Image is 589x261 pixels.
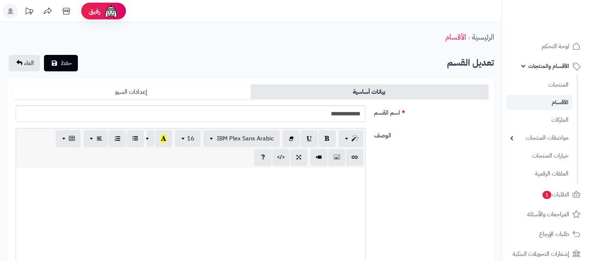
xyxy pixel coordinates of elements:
[506,166,572,182] a: الملفات الرقمية
[528,61,569,71] span: الأقسام والمنتجات
[445,31,466,43] a: الأقسام
[506,37,585,55] a: لوحة التحكم
[506,95,572,110] a: الأقسام
[527,209,569,220] span: المراجعات والأسئلة
[539,229,569,239] span: طلبات الإرجاع
[506,77,572,93] a: المنتجات
[217,134,274,143] span: IBM Plex Sans Arabic
[506,186,585,203] a: الطلبات1
[447,56,494,69] b: تعديل القسم
[542,41,569,52] span: لوحة التحكم
[9,55,40,71] a: الغاء
[371,105,491,117] label: اسم القسم
[251,84,488,99] a: بيانات أساسية
[472,31,494,43] a: الرئيسية
[187,134,194,143] span: 16
[44,55,78,71] button: حفظ
[104,4,118,19] img: ai-face.png
[506,112,572,128] a: الماركات
[506,148,572,164] a: خيارات المنتجات
[61,59,72,68] span: حفظ
[506,225,585,243] a: طلبات الإرجاع
[20,4,38,21] a: تحديثات المنصة
[506,130,572,146] a: مواصفات المنتجات
[89,7,101,16] span: رفيق
[203,130,280,147] button: IBM Plex Sans Arabic
[538,21,582,37] img: logo-2.png
[513,249,569,259] span: إشعارات التحويلات البنكية
[13,84,251,99] a: إعدادات السيو
[542,191,551,199] span: 1
[542,189,569,200] span: الطلبات
[24,59,34,68] span: الغاء
[506,205,585,223] a: المراجعات والأسئلة
[175,130,200,147] button: 16
[371,128,491,140] label: الوصف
